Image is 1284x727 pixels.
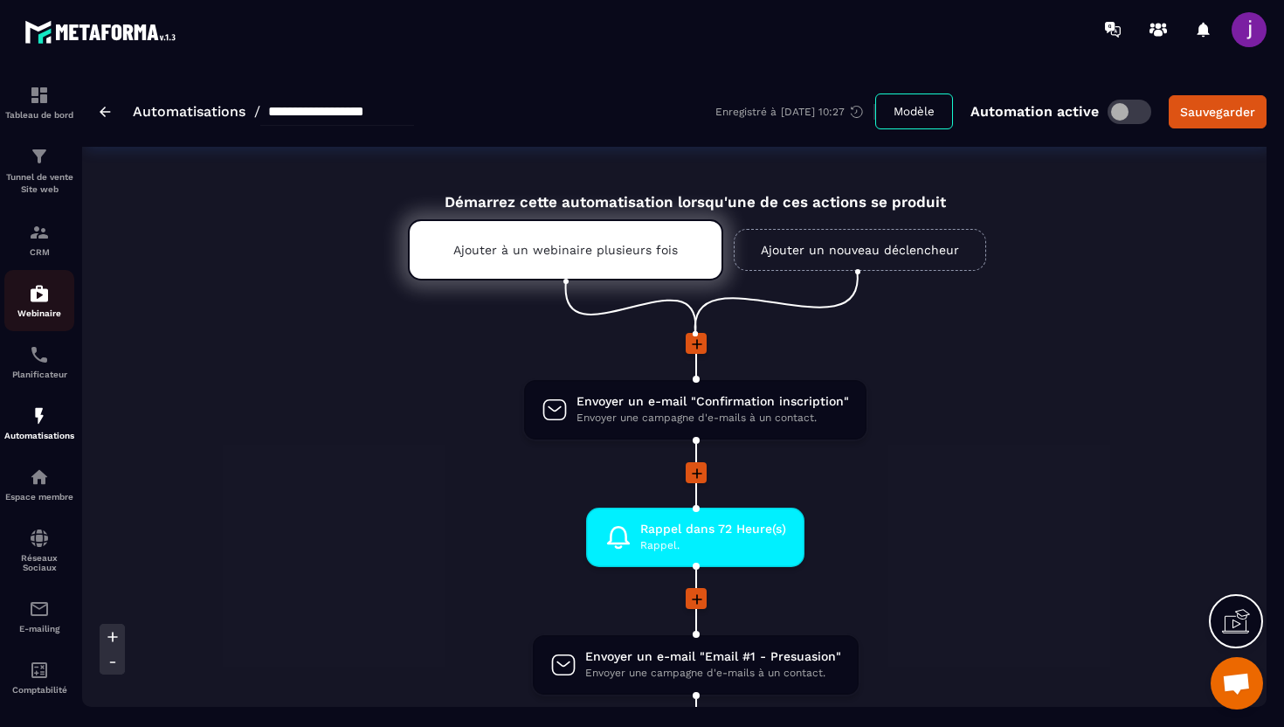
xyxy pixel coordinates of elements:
[4,431,74,440] p: Automatisations
[4,308,74,318] p: Webinaire
[29,283,50,304] img: automations
[4,370,74,379] p: Planificateur
[576,393,849,410] span: Envoyer un e-mail "Confirmation inscription"
[29,85,50,106] img: formation
[4,647,74,708] a: accountantaccountantComptabilité
[4,209,74,270] a: formationformationCRM
[4,515,74,585] a: social-networksocial-networkRéseaux Sociaux
[29,344,50,365] img: scheduler
[1169,95,1267,128] button: Sauvegarder
[100,107,111,117] img: arrow
[4,110,74,120] p: Tableau de bord
[29,405,50,426] img: automations
[29,599,50,620] img: email
[4,454,74,515] a: automationsautomationsEspace membre
[4,171,74,196] p: Tunnel de vente Site web
[4,624,74,634] p: E-mailing
[585,665,841,682] span: Envoyer une campagne d'e-mails à un contact.
[4,553,74,572] p: Réseaux Sociaux
[4,72,74,133] a: formationformationTableau de bord
[4,685,74,695] p: Comptabilité
[29,467,50,488] img: automations
[640,537,786,554] span: Rappel.
[715,104,875,120] div: Enregistré à
[734,229,986,271] a: Ajouter un nouveau déclencheur
[640,521,786,537] span: Rappel dans 72 Heure(s)
[453,243,678,257] p: Ajouter à un webinaire plusieurs fois
[4,392,74,454] a: automationsautomationsAutomatisations
[4,133,74,209] a: formationformationTunnel de vente Site web
[29,660,50,681] img: accountant
[585,648,841,665] span: Envoyer un e-mail "Email #1 - Presuasion"
[254,103,260,120] span: /
[781,106,845,118] p: [DATE] 10:27
[4,585,74,647] a: emailemailE-mailing
[24,16,182,48] img: logo
[875,93,953,129] button: Modèle
[29,146,50,167] img: formation
[133,103,245,120] a: Automatisations
[1180,103,1255,121] div: Sauvegarder
[29,528,50,549] img: social-network
[1211,657,1263,710] div: Ouvrir le chat
[970,103,1099,120] p: Automation active
[4,270,74,331] a: automationsautomationsWebinaire
[576,410,849,426] span: Envoyer une campagne d'e-mails à un contact.
[4,492,74,502] p: Espace membre
[364,173,1026,211] div: Démarrez cette automatisation lorsqu'une de ces actions se produit
[4,247,74,257] p: CRM
[4,331,74,392] a: schedulerschedulerPlanificateur
[29,222,50,243] img: formation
